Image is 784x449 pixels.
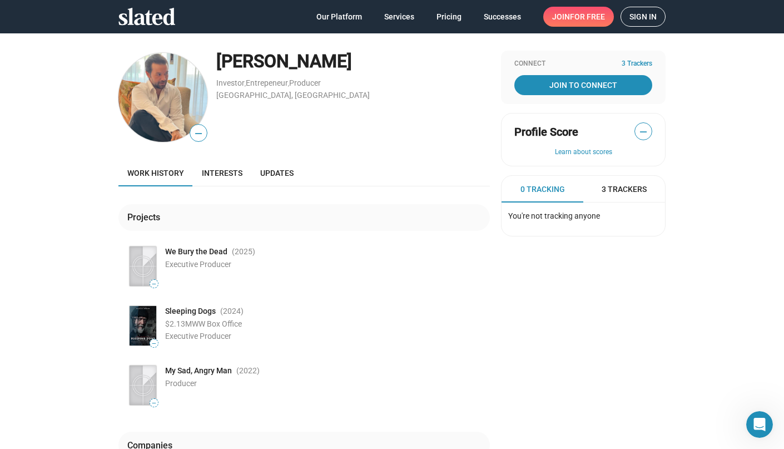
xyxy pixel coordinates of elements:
a: Our Platform [307,7,371,27]
span: Pricing [436,7,462,27]
span: (2025 ) [232,246,255,257]
span: Join [552,7,605,27]
span: Sign in [629,7,657,26]
span: — [150,281,158,287]
span: 0 Tracking [520,184,565,195]
a: Producer [289,78,321,87]
a: Entrepeneur [246,78,288,87]
span: WW Box Office [192,319,242,328]
span: — [150,400,158,406]
span: for free [570,7,605,27]
div: [PERSON_NAME] [216,50,490,73]
span: Profile Score [514,125,578,140]
span: Services [384,7,414,27]
span: — [190,126,207,141]
iframe: Intercom live chat [746,411,773,438]
span: (2022 ) [236,366,260,376]
a: Successes [475,7,530,27]
a: Sign in [621,7,666,27]
span: Executive Producer [165,332,231,341]
span: , [245,81,246,87]
a: Join To Connect [514,75,652,95]
span: — [635,125,652,139]
a: Interests [193,160,251,186]
span: 3 Trackers [622,60,652,68]
span: You're not tracking anyone [508,211,600,220]
span: , [288,81,289,87]
span: Producer [165,379,197,388]
span: Our Platform [316,7,362,27]
div: Connect [514,60,652,68]
span: Executive Producer [165,260,231,269]
img: Poster: Sleeping Dogs [130,306,156,346]
span: — [150,341,158,347]
span: Successes [484,7,521,27]
span: Updates [260,169,294,177]
span: Work history [127,169,184,177]
span: We Bury the Dead [165,246,227,257]
span: (2024 ) [220,306,244,317]
span: Join To Connect [517,75,650,95]
div: Projects [127,211,165,223]
span: $2.13M [165,319,192,328]
a: Updates [251,160,302,186]
span: Interests [202,169,242,177]
img: Poster: My Sad, Angry Man [130,366,156,405]
a: [GEOGRAPHIC_DATA], [GEOGRAPHIC_DATA] [216,91,370,100]
img: Poster: We Bury the Dead [130,246,156,286]
a: Investor [216,78,245,87]
span: Sleeping Dogs [165,306,216,317]
img: Joey Suquet [118,53,207,142]
button: Learn about scores [514,148,652,157]
span: My Sad, Angry Man [165,366,232,376]
a: Services [375,7,423,27]
span: 3 Trackers [602,184,647,195]
a: Work history [118,160,193,186]
a: Pricing [428,7,470,27]
a: Joinfor free [543,7,614,27]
